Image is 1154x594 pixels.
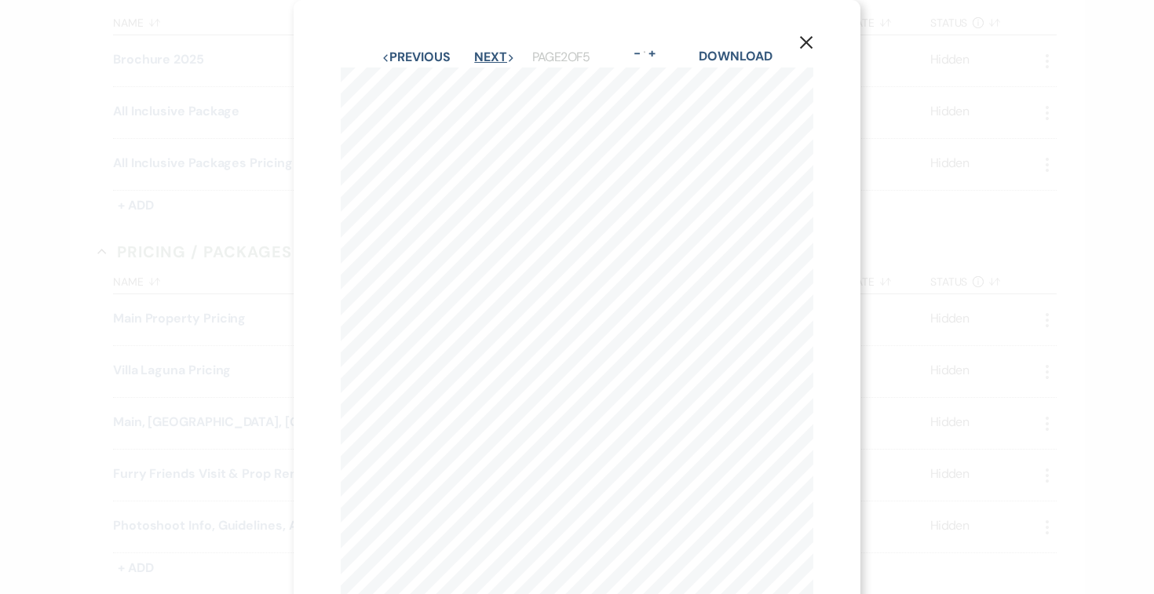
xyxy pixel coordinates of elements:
[474,51,515,64] button: Next
[532,47,590,67] p: Page 2 of 5
[699,48,772,64] a: Download
[631,47,644,60] button: -
[382,51,450,64] button: Previous
[645,47,658,60] button: +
